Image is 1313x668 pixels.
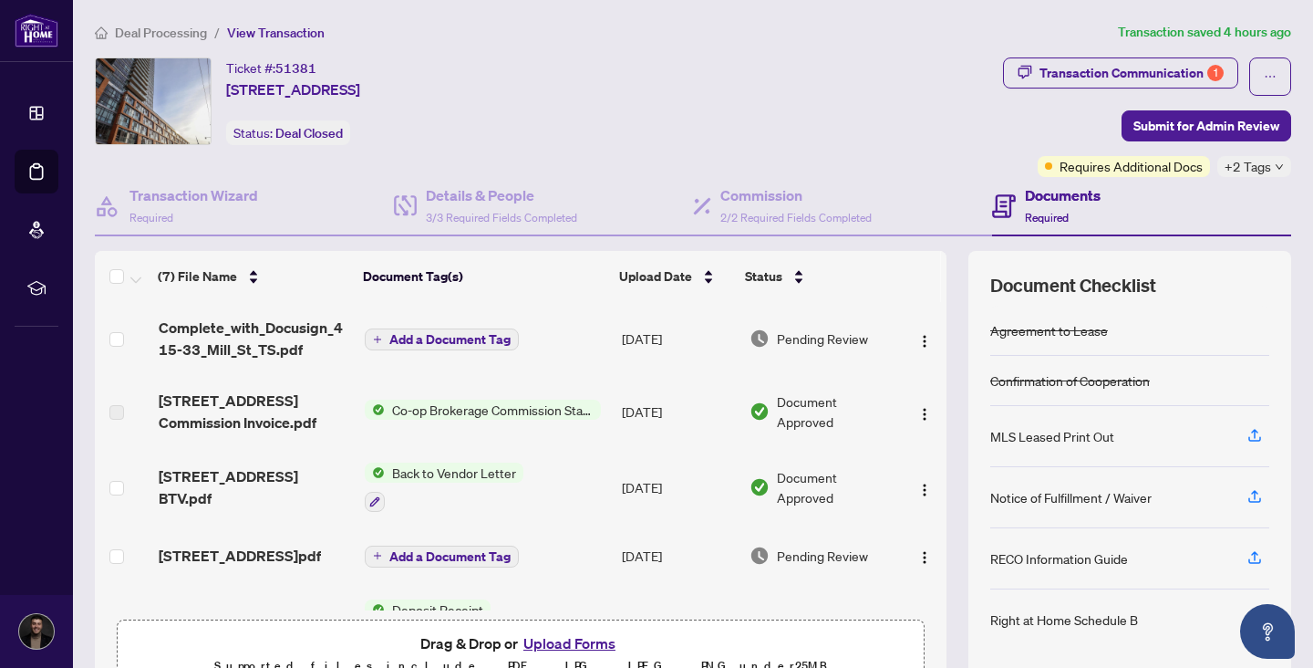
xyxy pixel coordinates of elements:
span: Upload Date [619,266,692,287]
button: Add a Document Tag [365,546,519,568]
button: Open asap [1240,604,1295,659]
img: Document Status [750,546,770,566]
span: [STREET_ADDRESS] [226,78,360,100]
span: plus [373,335,382,344]
button: Logo [910,541,939,570]
span: 3/3 Required Fields Completed [426,211,577,224]
span: Back to Vendor Letter [385,463,523,483]
span: Add a Document Tag [389,333,511,346]
span: ellipsis [1264,70,1277,83]
span: Document Approved [777,604,894,644]
span: Co-op Brokerage Commission Statement [385,400,601,420]
img: Status Icon [365,600,385,620]
img: Logo [917,334,932,349]
img: Status Icon [365,463,385,483]
span: Pending Review [777,546,868,566]
span: Pending Review [777,329,868,349]
img: Logo [917,483,932,497]
li: / [214,22,220,43]
span: Document Approved [777,391,894,432]
img: Document Status [750,329,770,349]
th: Status [738,251,896,302]
img: Document Status [750,402,770,422]
button: Add a Document Tag [365,328,519,351]
button: Status IconCo-op Brokerage Commission Statement [365,400,601,420]
button: Add a Document Tag [365,329,519,350]
td: [DATE] [615,448,742,527]
span: 51381 [275,60,316,77]
button: Transaction Communication1 [1003,57,1238,89]
button: Logo [910,324,939,353]
h4: Commission [720,184,872,206]
img: logo [15,14,58,47]
div: Notice of Fulfillment / Waiver [990,487,1152,507]
img: Status Icon [365,400,385,420]
td: [DATE] [615,375,742,448]
div: Right at Home Schedule B [990,610,1138,630]
img: Profile Icon [19,614,54,649]
button: Logo [910,473,939,502]
span: Complete_with_Docusign_415-33_Mill_St_TS.pdf [159,317,350,360]
span: (7) File Name [158,266,237,287]
th: (7) File Name [150,251,356,302]
span: Deal Closed [275,125,343,141]
button: Submit for Admin Review [1122,110,1291,141]
span: plus [373,551,382,560]
img: Logo [917,407,932,422]
td: [DATE] [615,302,742,375]
button: Status IconDeposit Receipt [365,600,491,649]
span: [STREET_ADDRESS] BTV.pdf [159,465,350,509]
div: MLS Leased Print Out [990,426,1114,446]
span: Submit for Admin Review [1133,111,1279,141]
span: [STREET_ADDRESS]pdf [159,545,321,567]
span: Deposit Receipt [385,600,491,620]
span: View Transaction [227,25,325,41]
span: Requires Additional Docs [1060,156,1203,176]
h4: Documents [1025,184,1101,206]
span: down [1275,162,1284,172]
button: Logo [910,397,939,426]
span: Document Approved [777,467,894,507]
div: Ticket #: [226,57,316,78]
button: Status IconBack to Vendor Letter [365,463,523,512]
div: Status: [226,120,350,145]
button: Add a Document Tag [365,544,519,568]
div: 1 [1207,65,1224,81]
th: Upload Date [612,251,739,302]
span: [STREET_ADDRESS] Commission Invoice.pdf [159,390,350,433]
span: Drag & Drop or [420,631,621,655]
span: Required [1025,211,1069,224]
span: home [95,26,108,39]
img: Logo [917,550,932,565]
button: Upload Forms [518,631,621,655]
div: Confirmation of Cooperation [990,371,1150,391]
div: RECO Information Guide [990,548,1128,569]
span: Document Checklist [990,273,1156,298]
img: IMG-C12337457_1.jpg [96,58,211,144]
div: Transaction Communication [1039,58,1224,88]
h4: Transaction Wizard [129,184,258,206]
span: Required [129,211,173,224]
td: [DATE] [615,585,742,663]
span: Deal Processing [115,25,207,41]
th: Document Tag(s) [356,251,612,302]
img: Document Status [750,477,770,497]
span: Status [745,266,782,287]
h4: Details & People [426,184,577,206]
div: Agreement to Lease [990,320,1108,340]
span: +2 Tags [1225,156,1271,177]
span: 2/2 Required Fields Completed [720,211,872,224]
article: Transaction saved 4 hours ago [1118,22,1291,43]
td: [DATE] [615,527,742,585]
span: Add a Document Tag [389,550,511,563]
